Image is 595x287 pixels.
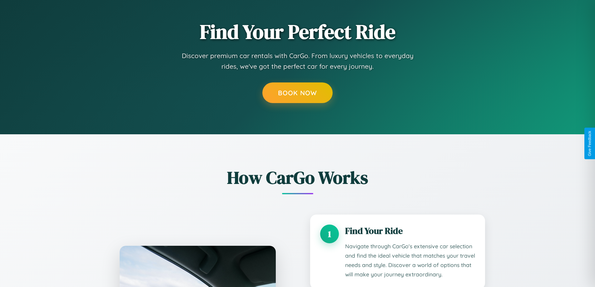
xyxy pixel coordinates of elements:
[262,82,333,103] button: Book Now
[110,166,485,190] h2: How CarGo Works
[345,225,475,237] h3: Find Your Ride
[588,131,592,156] div: Give Feedback
[173,51,423,72] p: Discover premium car rentals with CarGo. From luxury vehicles to everyday rides, we've got the pe...
[345,242,475,279] p: Navigate through CarGo's extensive car selection and find the ideal vehicle that matches your tra...
[200,21,395,43] h1: Find Your Perfect Ride
[320,225,339,243] div: 1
